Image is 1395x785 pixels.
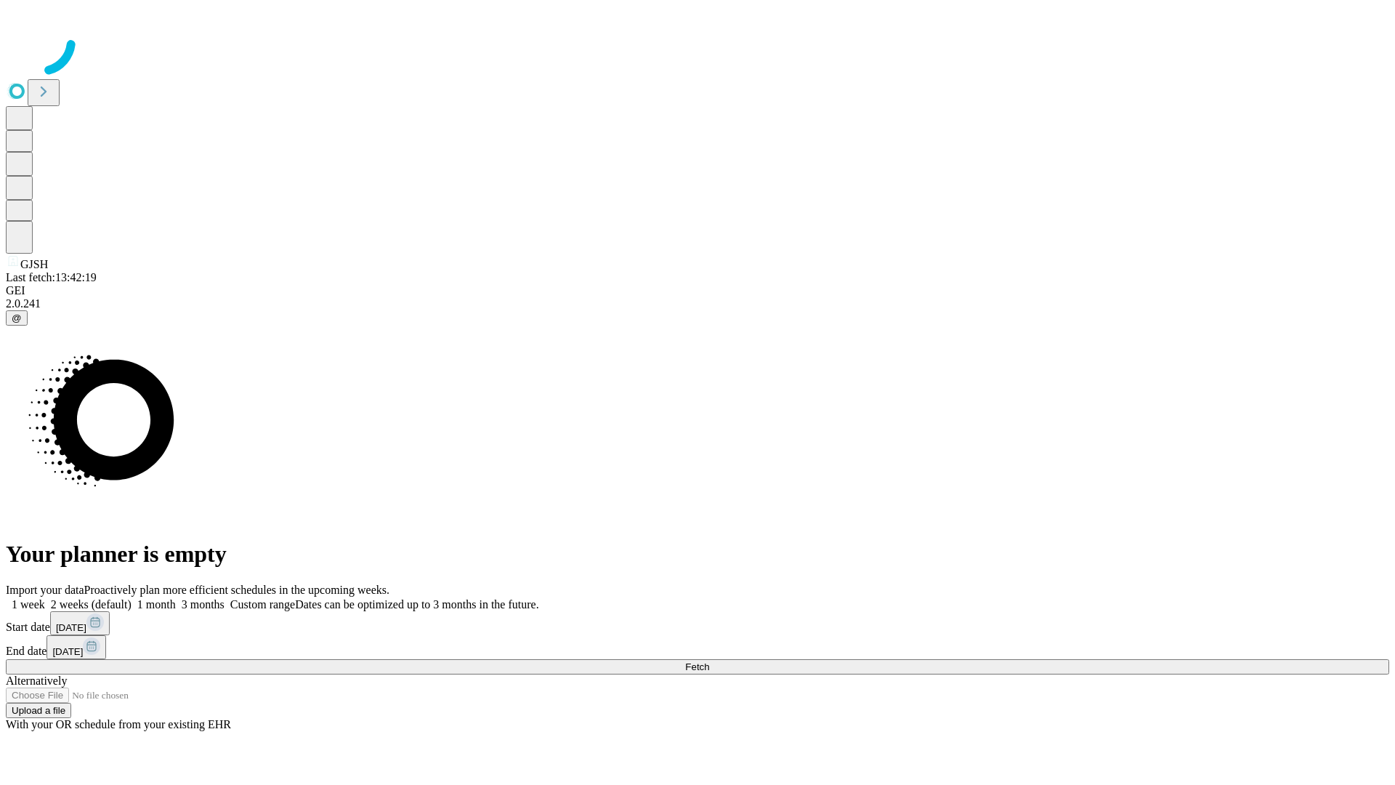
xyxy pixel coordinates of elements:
[46,635,106,659] button: [DATE]
[50,611,110,635] button: [DATE]
[230,598,295,611] span: Custom range
[137,598,176,611] span: 1 month
[295,598,538,611] span: Dates can be optimized up to 3 months in the future.
[12,313,22,323] span: @
[182,598,225,611] span: 3 months
[12,598,45,611] span: 1 week
[51,598,132,611] span: 2 weeks (default)
[20,258,48,270] span: GJSH
[685,661,709,672] span: Fetch
[6,659,1389,675] button: Fetch
[6,718,231,730] span: With your OR schedule from your existing EHR
[6,584,84,596] span: Import your data
[6,675,67,687] span: Alternatively
[6,541,1389,568] h1: Your planner is empty
[6,284,1389,297] div: GEI
[6,703,71,718] button: Upload a file
[6,635,1389,659] div: End date
[6,271,97,283] span: Last fetch: 13:42:19
[84,584,389,596] span: Proactively plan more efficient schedules in the upcoming weeks.
[6,297,1389,310] div: 2.0.241
[52,646,83,657] span: [DATE]
[56,622,86,633] span: [DATE]
[6,611,1389,635] div: Start date
[6,310,28,326] button: @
